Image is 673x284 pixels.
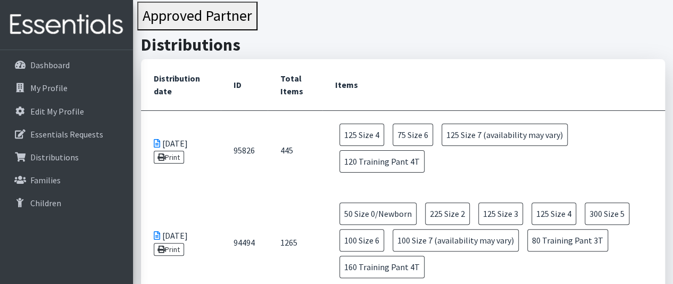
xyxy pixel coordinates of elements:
[141,59,221,111] th: Distribution date
[4,77,129,99] a: My Profile
[531,202,576,225] span: 125 Size 4
[30,60,70,70] p: Dashboard
[30,152,79,163] p: Distributions
[4,147,129,168] a: Distributions
[339,202,417,225] span: 50 Size 0/Newborn
[393,124,433,146] span: 75 Size 6
[339,229,384,251] span: 100 Size 6
[527,229,608,251] span: 80 Training Pant 3T
[137,2,257,30] button: Approved Partner
[268,59,322,111] th: Total Items
[30,106,84,117] p: Edit My Profile
[30,198,61,208] p: Children
[30,175,61,185] p: Families
[154,151,184,164] a: Print
[141,110,221,190] td: [DATE]
[4,101,129,122] a: Edit My Profile
[322,59,665,111] th: Items
[425,202,470,225] span: 225 Size 2
[4,54,129,76] a: Dashboard
[393,229,519,251] span: 100 Size 7 (availability may vary)
[339,124,384,146] span: 125 Size 4
[339,150,425,173] span: 120 Training Pant 4T
[585,202,629,225] span: 300 Size 5
[141,35,665,55] h2: Distributions
[339,256,425,278] span: 160 Training Pant 4T
[30,83,68,93] p: My Profile
[154,243,184,256] a: Print
[4,169,129,191] a: Families
[4,7,129,43] img: HumanEssentials
[268,110,322,190] td: 445
[478,202,523,225] span: 125 Size 3
[4,124,129,145] a: Essentials Requests
[4,192,129,214] a: Children
[442,124,568,146] span: 125 Size 7 (availability may vary)
[30,129,103,140] p: Essentials Requests
[221,59,268,111] th: ID
[221,110,268,190] td: 95826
